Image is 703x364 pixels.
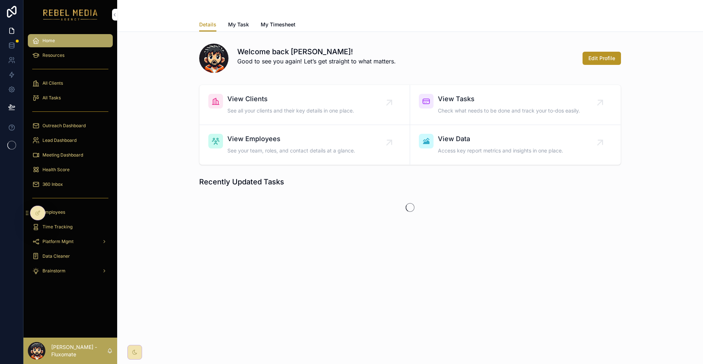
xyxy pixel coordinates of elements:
[199,21,216,28] span: Details
[42,80,63,86] span: All Clients
[227,94,354,104] span: View Clients
[227,134,355,144] span: View Employees
[28,220,113,234] a: Time Tracking
[28,134,113,147] a: Lead Dashboard
[227,147,355,154] span: See your team, roles, and contact details at a glance.
[200,125,410,165] a: View EmployeesSee your team, roles, and contact details at a glance.
[228,21,249,28] span: My Task
[42,167,70,173] span: Health Score
[42,239,74,244] span: Platform Mgmt
[28,77,113,90] a: All Clients
[28,250,113,263] a: Data Cleaner
[227,107,354,114] span: See all your clients and their key details in one place.
[42,95,61,101] span: All Tasks
[42,209,65,215] span: Employees
[42,123,86,129] span: Outreach Dashboard
[28,235,113,248] a: Platform Mgmt
[199,177,284,187] h1: Recently Updated Tasks
[200,85,410,125] a: View ClientsSee all your clients and their key details in one place.
[410,85,621,125] a: View TasksCheck what needs to be done and track your to-dos easily.
[28,206,113,219] a: Employees
[28,119,113,132] a: Outreach Dashboard
[438,94,580,104] span: View Tasks
[438,147,563,154] span: Access key report metrics and insights in one place.
[199,18,216,32] a: Details
[42,152,83,158] span: Meeting Dashboard
[228,18,249,33] a: My Task
[42,181,63,187] span: 360 Inbox
[23,29,117,286] div: scrollable content
[28,163,113,176] a: Health Score
[28,148,113,162] a: Meeting Dashboard
[588,55,615,62] span: Edit Profile
[438,107,580,114] span: Check what needs to be done and track your to-dos easily.
[438,134,563,144] span: View Data
[42,137,77,143] span: Lead Dashboard
[237,47,396,57] h1: Welcome back [PERSON_NAME]!
[261,18,295,33] a: My Timesheet
[51,343,107,358] p: [PERSON_NAME] - Fluxomate
[28,49,113,62] a: Resources
[42,224,72,230] span: Time Tracking
[237,57,396,66] p: Good to see you again! Let’s get straight to what matters.
[410,125,621,165] a: View DataAccess key report metrics and insights in one place.
[43,9,98,21] img: App logo
[28,91,113,104] a: All Tasks
[28,34,113,47] a: Home
[261,21,295,28] span: My Timesheet
[583,52,621,65] button: Edit Profile
[42,52,64,58] span: Resources
[42,253,70,259] span: Data Cleaner
[42,38,55,44] span: Home
[28,178,113,191] a: 360 Inbox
